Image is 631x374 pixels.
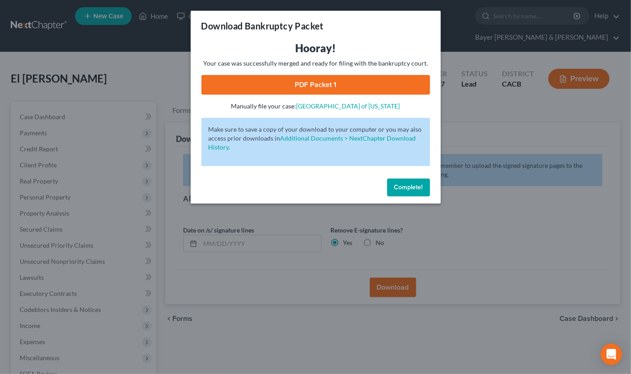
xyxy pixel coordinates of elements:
a: [GEOGRAPHIC_DATA] of [US_STATE] [297,102,400,110]
p: Your case was successfully merged and ready for filing with the bankruptcy court. [201,59,430,68]
h3: Download Bankruptcy Packet [201,20,324,32]
h3: Hooray! [201,41,430,55]
div: Open Intercom Messenger [601,344,622,365]
button: Complete! [387,179,430,196]
p: Manually file your case: [201,102,430,111]
a: Additional Documents > NextChapter Download History. [209,134,416,151]
a: PDF Packet 1 [201,75,430,95]
p: Make sure to save a copy of your download to your computer or you may also access prior downloads in [209,125,423,152]
span: Complete! [394,183,423,191]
